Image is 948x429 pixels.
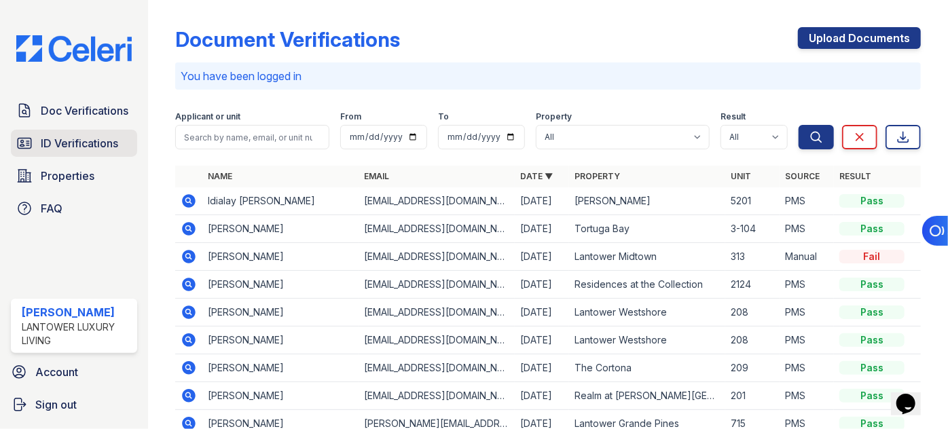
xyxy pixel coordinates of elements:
a: FAQ [11,195,137,222]
div: Pass [839,389,905,403]
td: Manual [780,243,834,271]
span: Account [35,364,78,380]
td: PMS [780,187,834,215]
td: [PERSON_NAME] [202,243,359,271]
td: 209 [725,354,780,382]
td: Idialay [PERSON_NAME] [202,187,359,215]
a: Account [5,358,143,386]
a: ID Verifications [11,130,137,157]
td: Lantower Westshore [569,327,725,354]
td: [EMAIL_ADDRESS][DOMAIN_NAME] [359,215,515,243]
td: [EMAIL_ADDRESS][DOMAIN_NAME] [359,382,515,410]
div: Lantower Luxury Living [22,320,132,348]
span: ID Verifications [41,135,118,151]
td: [DATE] [515,382,569,410]
td: [EMAIL_ADDRESS][DOMAIN_NAME] [359,243,515,271]
label: Applicant or unit [175,111,240,122]
div: Pass [839,278,905,291]
span: Sign out [35,396,77,413]
div: Pass [839,222,905,236]
div: Fail [839,250,905,263]
td: 208 [725,327,780,354]
td: [EMAIL_ADDRESS][DOMAIN_NAME] [359,299,515,327]
a: Unit [731,171,751,181]
td: [DATE] [515,354,569,382]
td: Residences at the Collection [569,271,725,299]
a: Source [785,171,820,181]
td: Tortuga Bay [569,215,725,243]
td: [DATE] [515,215,569,243]
td: [PERSON_NAME] [202,354,359,382]
td: [DATE] [515,327,569,354]
td: [PERSON_NAME] [202,215,359,243]
td: PMS [780,382,834,410]
div: Pass [839,194,905,208]
a: Property [575,171,620,181]
td: Lantower Westshore [569,299,725,327]
td: [PERSON_NAME] [569,187,725,215]
p: You have been logged in [181,68,915,84]
td: [PERSON_NAME] [202,382,359,410]
td: 3-104 [725,215,780,243]
iframe: chat widget [891,375,934,415]
td: 208 [725,299,780,327]
div: Pass [839,305,905,319]
td: [EMAIL_ADDRESS][DOMAIN_NAME] [359,354,515,382]
a: Date ▼ [520,171,553,181]
td: 5201 [725,187,780,215]
td: [DATE] [515,299,569,327]
td: PMS [780,327,834,354]
a: Name [208,171,232,181]
div: [PERSON_NAME] [22,304,132,320]
a: Properties [11,162,137,189]
td: [PERSON_NAME] [202,327,359,354]
td: PMS [780,299,834,327]
td: 2124 [725,271,780,299]
label: From [340,111,361,122]
a: Upload Documents [798,27,921,49]
a: Email [364,171,389,181]
td: [PERSON_NAME] [202,271,359,299]
label: Property [536,111,572,122]
span: Doc Verifications [41,102,128,119]
td: [EMAIL_ADDRESS][DOMAIN_NAME] [359,271,515,299]
span: Properties [41,168,94,184]
td: [DATE] [515,187,569,215]
td: [EMAIL_ADDRESS][DOMAIN_NAME] [359,187,515,215]
img: CE_Logo_Blue-a8612792a0a2168367f1c8372b55b34899dd931a85d93a1a3d3e32e68fde9ad4.png [5,35,143,61]
a: Doc Verifications [11,97,137,124]
input: Search by name, email, or unit number [175,125,329,149]
td: [PERSON_NAME] [202,299,359,327]
div: Pass [839,361,905,375]
td: 313 [725,243,780,271]
td: PMS [780,215,834,243]
a: Result [839,171,871,181]
div: Document Verifications [175,27,400,52]
td: PMS [780,271,834,299]
td: Lantower Midtown [569,243,725,271]
td: [DATE] [515,271,569,299]
td: PMS [780,354,834,382]
a: Sign out [5,391,143,418]
td: [DATE] [515,243,569,271]
td: 201 [725,382,780,410]
td: The Cortona [569,354,725,382]
td: Realm at [PERSON_NAME][GEOGRAPHIC_DATA] [569,382,725,410]
div: Pass [839,333,905,347]
label: Result [721,111,746,122]
label: To [438,111,449,122]
td: [EMAIL_ADDRESS][DOMAIN_NAME] [359,327,515,354]
span: FAQ [41,200,62,217]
